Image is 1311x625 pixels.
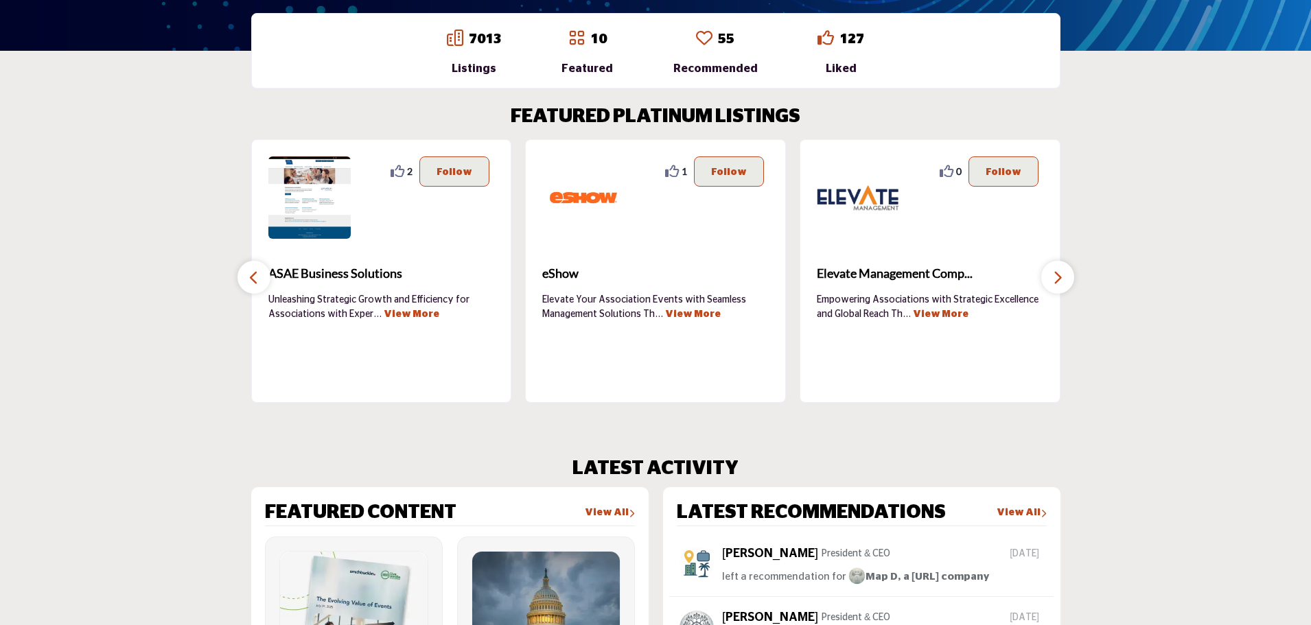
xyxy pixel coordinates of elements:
div: Listings [447,60,502,77]
span: ASAE Business Solutions [268,264,495,283]
img: eShow [542,156,625,239]
a: 55 [718,32,734,46]
a: Elevate Management Comp... [817,255,1043,292]
span: Map D, a [URL] company [848,571,990,582]
b: Elevate Management Company [817,255,1043,292]
div: Recommended [673,60,758,77]
span: left a recommendation for [722,571,846,582]
span: [DATE] [1010,611,1043,625]
span: ... [373,309,382,319]
div: Featured [561,60,613,77]
a: Go to Recommended [696,30,712,49]
p: Follow [437,164,472,179]
a: imageMap D, a [URL] company [848,569,990,586]
img: image [848,567,866,585]
span: eShow [542,264,769,283]
div: Liked [817,60,864,77]
p: Follow [986,164,1021,179]
button: Follow [419,156,489,187]
a: View More [665,309,721,319]
a: 10 [590,32,607,46]
a: 127 [839,32,864,46]
a: View More [913,309,968,319]
img: Elevate Management Company [817,156,899,239]
a: Go to Featured [568,30,585,49]
span: 0 [956,164,962,178]
a: View All [997,506,1047,520]
span: 1 [682,164,687,178]
span: 2 [407,164,413,178]
p: Follow [711,164,747,179]
h5: [PERSON_NAME] [722,547,818,562]
h2: LATEST ACTIVITY [572,458,739,481]
a: View More [384,309,439,319]
p: President & CEO [822,611,890,625]
p: Elevate Your Association Events with Seamless Management Solutions Th [542,293,769,320]
img: avtar-image [680,547,714,581]
span: Elevate Management Comp... [817,264,1043,283]
a: 7013 [469,32,502,46]
img: ASAE Business Solutions [268,156,351,239]
p: Empowering Associations with Strategic Excellence and Global Reach Th [817,293,1043,320]
i: Go to Liked [817,30,834,46]
span: ... [655,309,663,319]
button: Follow [968,156,1039,187]
span: [DATE] [1010,547,1043,561]
h2: LATEST RECOMMENDATIONS [677,502,946,525]
button: Follow [694,156,764,187]
a: View All [585,506,635,520]
h2: FEATURED CONTENT [265,502,456,525]
a: ASAE Business Solutions [268,255,495,292]
p: Unleashing Strategic Growth and Efficiency for Associations with Exper [268,293,495,320]
h2: FEATURED PLATINUM LISTINGS [511,106,800,129]
a: eShow [542,255,769,292]
p: President & CEO [822,547,890,561]
span: ... [903,309,911,319]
